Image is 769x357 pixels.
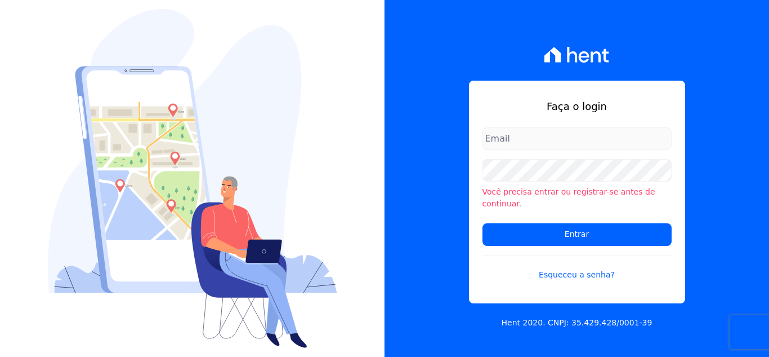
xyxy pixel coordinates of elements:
[48,9,337,348] img: Login
[502,317,652,329] p: Hent 2020. CNPJ: 35.429.428/0001-39
[482,255,672,281] a: Esqueceu a senha?
[482,186,672,210] li: Você precisa entrar ou registrar-se antes de continuar.
[482,127,672,150] input: Email
[482,223,672,246] input: Entrar
[482,99,672,114] h1: Faça o login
